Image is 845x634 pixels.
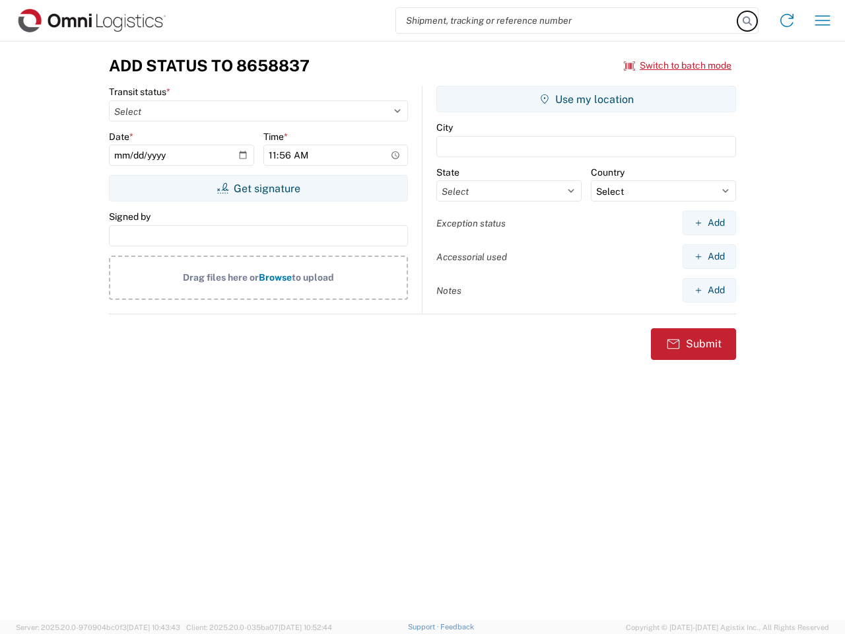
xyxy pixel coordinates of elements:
[279,623,332,631] span: [DATE] 10:52:44
[127,623,180,631] span: [DATE] 10:43:43
[683,244,736,269] button: Add
[186,623,332,631] span: Client: 2025.20.0-035ba07
[109,56,310,75] h3: Add Status to 8658837
[109,131,133,143] label: Date
[109,86,170,98] label: Transit status
[683,211,736,235] button: Add
[436,251,507,263] label: Accessorial used
[436,217,506,229] label: Exception status
[263,131,288,143] label: Time
[183,272,259,283] span: Drag files here or
[591,166,625,178] label: Country
[436,86,736,112] button: Use my location
[16,623,180,631] span: Server: 2025.20.0-970904bc0f3
[436,122,453,133] label: City
[683,278,736,302] button: Add
[624,55,731,77] button: Switch to batch mode
[626,621,829,633] span: Copyright © [DATE]-[DATE] Agistix Inc., All Rights Reserved
[436,166,459,178] label: State
[436,285,461,297] label: Notes
[259,272,292,283] span: Browse
[651,328,736,360] button: Submit
[109,175,408,201] button: Get signature
[408,623,441,631] a: Support
[396,8,738,33] input: Shipment, tracking or reference number
[109,211,151,223] label: Signed by
[292,272,334,283] span: to upload
[440,623,474,631] a: Feedback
